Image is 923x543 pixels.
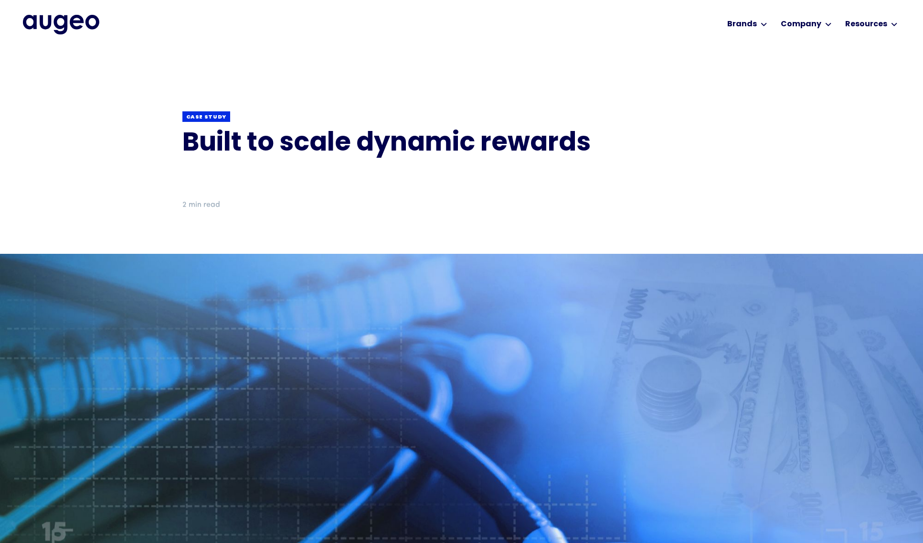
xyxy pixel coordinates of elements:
[182,130,741,158] h1: Built to scale dynamic rewards
[845,19,887,30] div: Resources
[781,19,821,30] div: Company
[727,19,757,30] div: Brands
[186,114,227,121] div: Case study
[182,199,186,211] div: 2
[23,15,99,34] img: Augeo's full logo in midnight blue.
[189,199,220,211] div: min read
[23,15,99,34] a: home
